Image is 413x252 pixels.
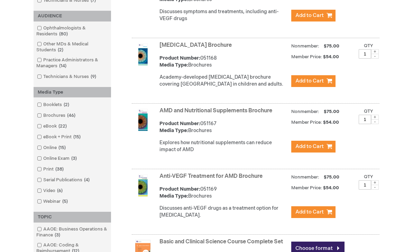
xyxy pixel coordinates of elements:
button: Add to Cart [291,206,336,218]
span: $54.00 [323,120,340,125]
strong: Media Type: [159,193,188,199]
span: 5 [61,199,70,204]
a: Online Exam3 [35,155,80,162]
strong: Media Type: [159,128,188,133]
span: 46 [65,113,77,118]
input: Qty [359,115,371,124]
strong: Product Number: [159,121,200,127]
a: Booklets2 [35,102,72,108]
button: Add to Cart [291,75,336,87]
img: Anti-VEGF Treatment for AMD Brochure [132,174,154,197]
span: 3 [53,232,62,238]
span: Add to Cart [295,12,324,19]
span: 22 [57,123,68,129]
a: [MEDICAL_DATA] Brochure [159,42,232,49]
span: Add to Cart [295,143,324,150]
span: Add to Cart [295,78,324,84]
span: 2 [62,102,71,107]
span: 15 [57,145,67,150]
strong: Media Type: [159,62,188,68]
strong: Member Price: [291,120,322,125]
a: Ophthalmologists & Residents80 [35,25,109,37]
span: 14 [57,63,68,69]
a: Anti-VEGF Treatment for AMD Brochure [159,173,263,180]
a: Online15 [35,145,68,151]
a: eBook22 [35,123,70,130]
a: AMD and Nutritional Supplements Brochure [159,107,272,114]
div: 051169 Brochures [159,186,288,200]
strong: Nonmember: [291,107,319,116]
img: AMD and Nutritional Supplements Brochure [132,109,154,131]
a: Other MDs & Medical Students2 [35,41,109,53]
a: Practice Administrators & Managers14 [35,57,109,69]
a: Technicians & Nurses9 [35,73,99,80]
span: 80 [57,31,70,37]
span: $75.00 [323,109,340,114]
button: Add to Cart [291,141,336,153]
a: Video6 [35,188,65,194]
span: 2 [56,47,65,53]
label: Qty [364,43,373,49]
div: TOPIC [34,212,111,223]
input: Qty [359,49,371,59]
div: AUDIENCE [34,11,111,21]
label: Qty [364,108,373,114]
div: Media Type [34,87,111,98]
span: 4 [82,177,91,183]
span: 38 [54,166,65,172]
p: Explores how nutritional supplements can reduce impact of AMD [159,139,288,153]
div: Discusses anti-VEGF drugs as a treatment option for [MEDICAL_DATA]. [159,205,288,219]
strong: Product Number: [159,55,200,61]
span: 6 [55,188,64,193]
a: Serial Publications4 [35,177,92,183]
p: Academy-developed [MEDICAL_DATA] brochure covering [GEOGRAPHIC_DATA] in children and adults. [159,74,288,88]
strong: Member Price: [291,54,322,60]
span: $54.00 [323,185,340,191]
strong: Nonmember: [291,173,319,182]
a: AAOE: Business Operations & Finance3 [35,226,109,238]
input: Qty [359,180,371,190]
span: 3 [70,156,79,161]
div: 051167 Brochures [159,120,288,134]
span: $75.00 [323,174,340,180]
button: Add to Cart [291,10,336,21]
span: $75.00 [323,43,340,49]
span: Add to Cart [295,209,324,215]
span: $54.00 [323,54,340,60]
strong: Product Number: [159,186,200,192]
label: Qty [364,174,373,180]
a: eBook + Print15 [35,134,83,140]
img: Amblyopia Brochure [132,43,154,66]
div: 051168 Brochures [159,55,288,69]
a: Webinar5 [35,198,71,205]
strong: Member Price: [291,185,322,191]
a: Basic and Clinical Science Course Complete Set [159,238,283,245]
strong: Nonmember: [291,42,319,51]
p: Discusses symptoms and treatments, including anti-VEGF drugs [159,8,288,22]
a: Print38 [35,166,66,173]
span: 15 [72,134,82,140]
span: 9 [89,74,98,79]
a: Brochures46 [35,112,78,119]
